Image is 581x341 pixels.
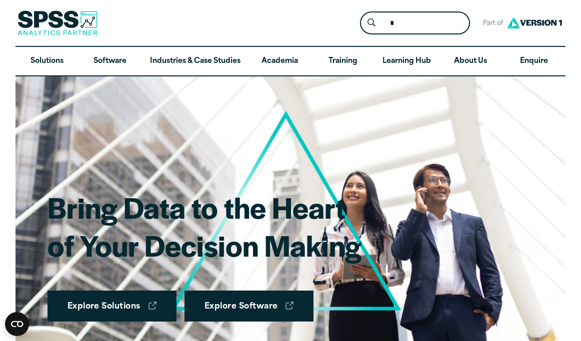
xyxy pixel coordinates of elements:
[15,47,78,76] a: Solutions
[311,47,374,76] a: Training
[360,11,470,35] form: Site Header Search Form
[367,18,375,27] svg: Search magnifying glass icon
[5,312,29,336] button: Open CMP widget
[47,188,361,265] h1: Bring Data to the Heart of Your Decision Making
[504,13,564,32] img: Version1 Logo
[5,312,29,336] div: CookieBot Widget Contents
[15,47,565,76] nav: Desktop version of site main menu
[248,47,311,76] a: Academia
[374,47,439,76] a: Learning Hub
[184,291,314,322] a: Explore Software
[142,47,248,76] a: Industries & Case Studies
[439,47,502,76] a: About Us
[5,312,29,336] svg: CookieBot Widget Icon
[47,291,176,322] a: Explore Solutions
[362,14,381,32] button: Search magnifying glass icon
[478,16,504,31] span: Part of
[502,47,565,76] a: Enquire
[17,10,97,35] img: SPSS Analytics Partner
[78,47,141,76] a: Software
